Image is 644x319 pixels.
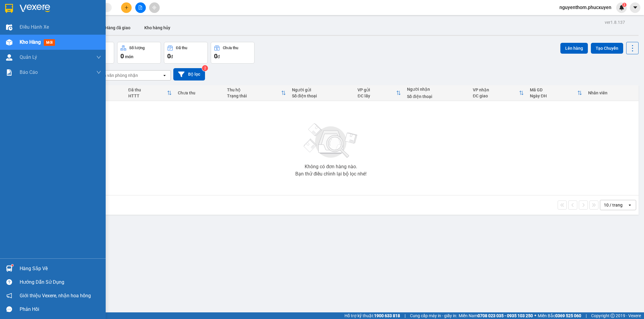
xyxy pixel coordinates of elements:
th: Toggle SortBy [470,85,527,101]
img: warehouse-icon [6,54,12,61]
img: warehouse-icon [6,24,12,30]
div: Đã thu [176,46,187,50]
div: Phản hồi [20,305,101,314]
span: Quản Lý [20,53,37,61]
span: Báo cáo [20,68,38,76]
div: Nhân viên [588,90,635,95]
button: caret-down [630,2,640,13]
span: file-add [138,5,143,10]
div: Mã GD [530,87,577,92]
span: Hỗ trợ kỹ thuật: [344,312,400,319]
span: | [586,312,587,319]
th: Toggle SortBy [527,85,585,101]
div: Thu hộ [227,87,281,92]
strong: 1900 633 818 [374,313,400,318]
span: đ [217,54,220,59]
div: Bạn thử điều chỉnh lại bộ lọc nhé! [295,172,367,176]
div: Hướng dẫn sử dụng [20,278,101,287]
span: nguyenthom.phucxuyen [555,4,616,11]
span: down [96,55,101,60]
div: ver 1.8.137 [605,19,625,26]
span: message [6,306,12,312]
div: Trạng thái [227,93,281,98]
button: Chưa thu0đ [211,42,255,64]
sup: 3 [622,3,626,7]
div: Ngày ĐH [530,93,577,98]
div: ĐC lấy [357,93,396,98]
span: Miền Nam [459,312,533,319]
th: Toggle SortBy [224,85,289,101]
button: Bộ lọc [173,68,205,81]
div: Không có đơn hàng nào. [305,164,357,169]
div: Số điện thoại [407,94,467,99]
button: plus [121,2,132,13]
span: plus [124,5,129,10]
div: Người gửi [292,87,352,92]
span: notification [6,293,12,298]
span: Kho hàng [20,39,41,45]
strong: 0708 023 035 - 0935 103 250 [478,313,533,318]
div: Số điện thoại [292,93,352,98]
div: VP gửi [357,87,396,92]
div: Người nhận [407,87,467,92]
span: Giới thiệu Vexere, nhận hoa hồng [20,292,91,299]
span: 0 [167,52,171,60]
div: Số lượng [129,46,145,50]
span: đ [171,54,173,59]
span: Miền Bắc [538,312,581,319]
span: Điều hành xe [20,23,49,31]
img: warehouse-icon [6,39,12,46]
div: ĐC giao [473,93,519,98]
span: question-circle [6,279,12,285]
span: aim [152,5,156,10]
span: down [96,70,101,75]
sup: 1 [11,264,13,266]
img: svg+xml;base64,PHN2ZyBjbGFzcz0ibGlzdC1wbHVnX19zdmciIHhtbG5zPSJodHRwOi8vd3d3LnczLm9yZy8yMDAwL3N2Zy... [301,120,361,162]
th: Toggle SortBy [125,85,175,101]
span: mới [44,39,55,46]
button: file-add [135,2,146,13]
button: Đã thu0đ [164,42,208,64]
img: logo-vxr [5,4,13,13]
div: HTTT [128,93,167,98]
span: 3 [623,3,625,7]
span: copyright [610,314,615,318]
span: ⚪️ [534,314,536,317]
button: Tạo Chuyến [591,43,623,54]
img: icon-new-feature [619,5,624,10]
button: Hàng đã giao [100,21,135,35]
div: Chưa thu [178,90,221,95]
div: VP nhận [473,87,519,92]
span: | [405,312,405,319]
button: Lên hàng [560,43,588,54]
svg: open [627,203,632,207]
span: 0 [120,52,124,60]
div: Đã thu [128,87,167,92]
span: Cung cấp máy in - giấy in: [410,312,457,319]
div: 10 / trang [604,202,623,208]
span: 0 [214,52,217,60]
sup: 2 [202,65,208,71]
span: Kho hàng hủy [144,25,170,30]
div: Chọn văn phòng nhận [96,72,138,78]
th: Toggle SortBy [354,85,404,101]
span: món [125,54,133,59]
div: Chưa thu [223,46,238,50]
strong: 0369 525 060 [555,313,581,318]
img: warehouse-icon [6,265,12,272]
img: solution-icon [6,69,12,76]
svg: open [162,73,167,78]
span: caret-down [633,5,638,10]
div: Hàng sắp về [20,264,101,273]
button: aim [149,2,160,13]
button: Số lượng0món [117,42,161,64]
